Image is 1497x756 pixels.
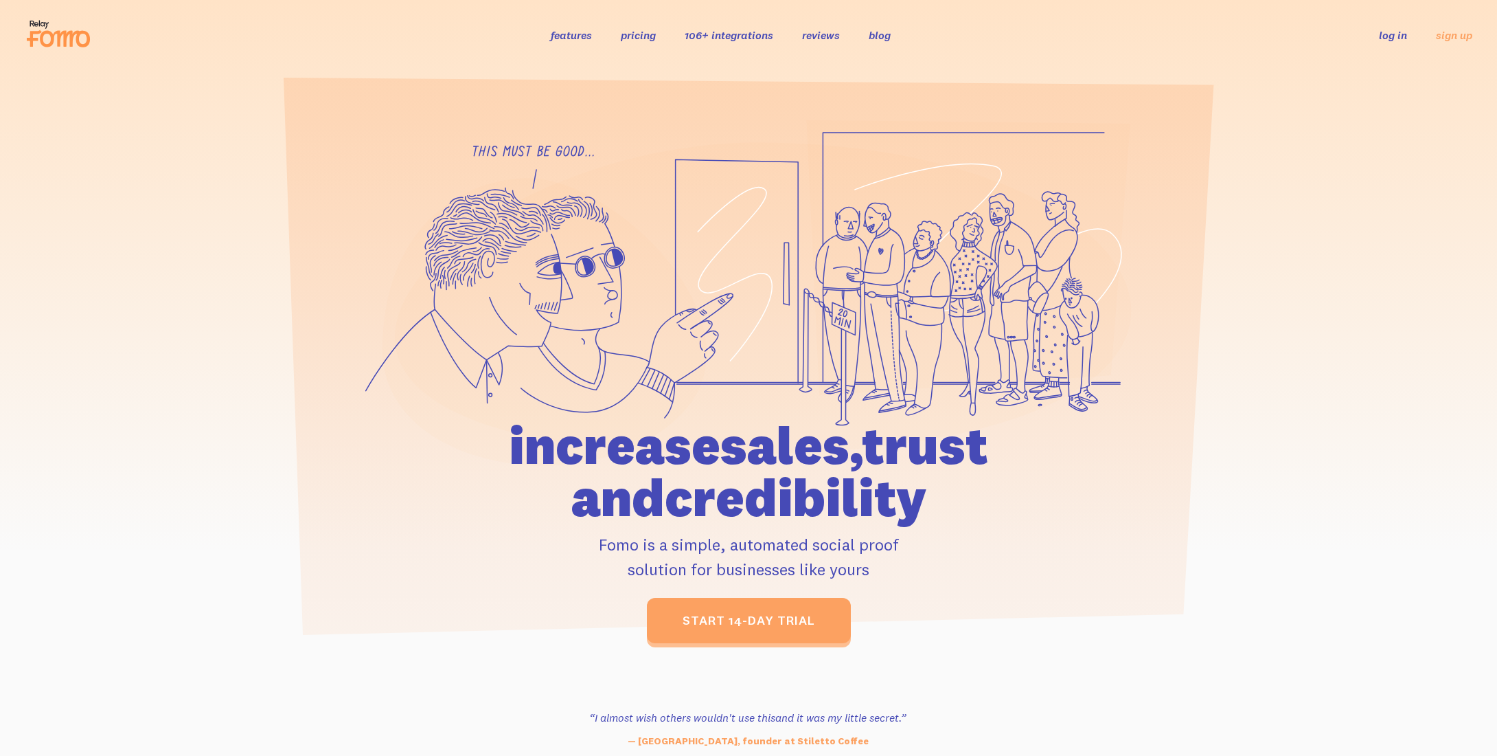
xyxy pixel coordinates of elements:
[647,598,851,643] a: start 14-day trial
[685,28,773,42] a: 106+ integrations
[802,28,840,42] a: reviews
[551,28,592,42] a: features
[1436,28,1472,43] a: sign up
[431,532,1066,581] p: Fomo is a simple, automated social proof solution for businesses like yours
[621,28,656,42] a: pricing
[560,709,935,726] h3: “I almost wish others wouldn't use this and it was my little secret.”
[560,734,935,748] p: — [GEOGRAPHIC_DATA], founder at Stiletto Coffee
[1379,28,1407,42] a: log in
[869,28,891,42] a: blog
[431,419,1066,524] h1: increase sales, trust and credibility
